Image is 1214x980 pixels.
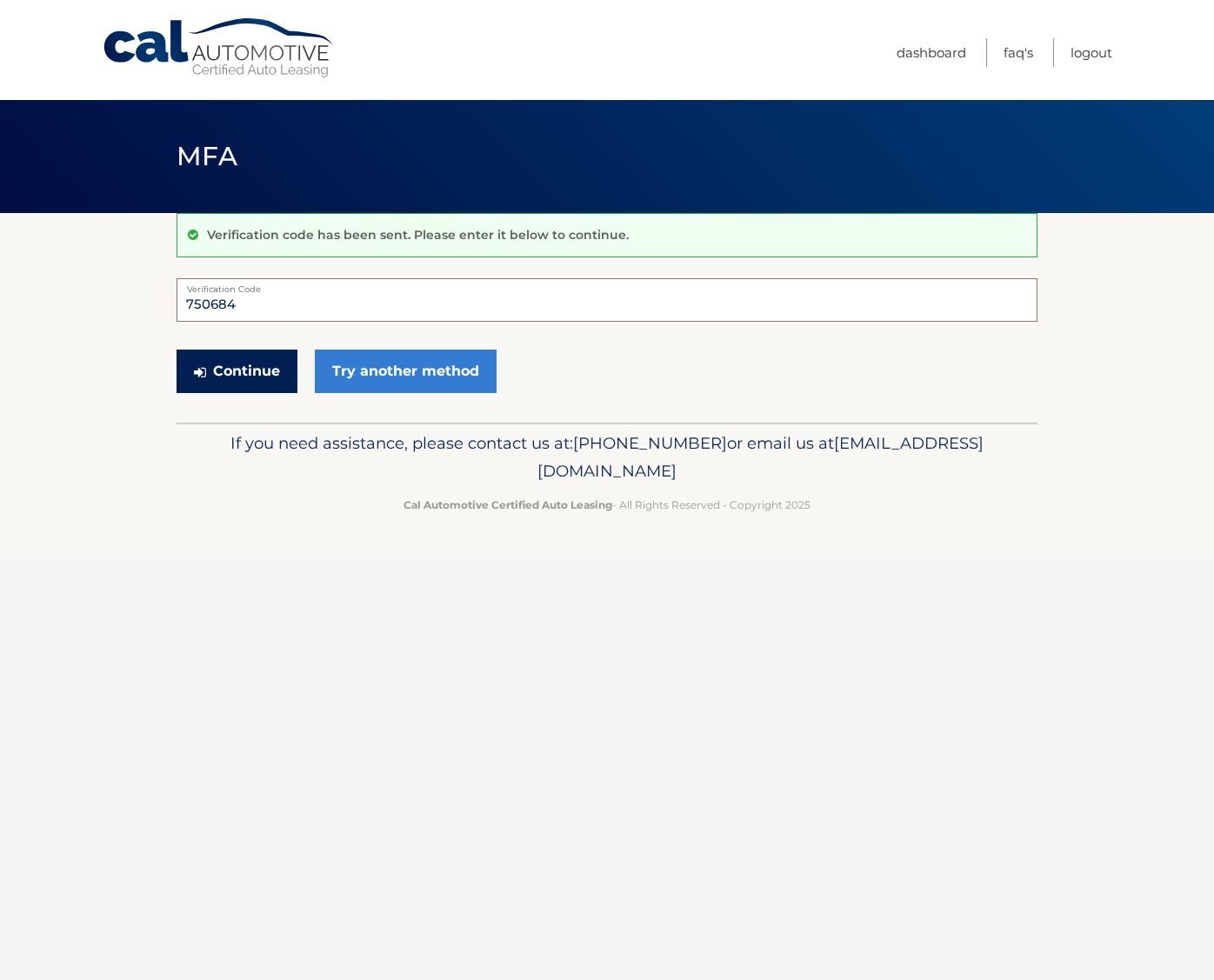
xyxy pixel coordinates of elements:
[315,350,497,393] a: Try another method
[177,278,1037,292] label: Verification Code
[102,17,337,79] a: Cal Automotive
[207,227,629,243] p: Verification code has been sent. Please enter it below to continue.
[188,496,1026,514] p: - All Rights Reserved - Copyright 2025
[573,433,727,453] span: [PHONE_NUMBER]
[188,430,1026,485] p: If you need assistance, please contact us at: or email us at
[177,140,237,172] span: MFA
[897,38,966,67] a: Dashboard
[177,278,1037,322] input: Verification Code
[1071,38,1112,67] a: Logout
[1004,38,1033,67] a: FAQ's
[177,350,297,393] button: Continue
[537,433,984,481] span: [EMAIL_ADDRESS][DOMAIN_NAME]
[404,498,612,511] strong: Cal Automotive Certified Auto Leasing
